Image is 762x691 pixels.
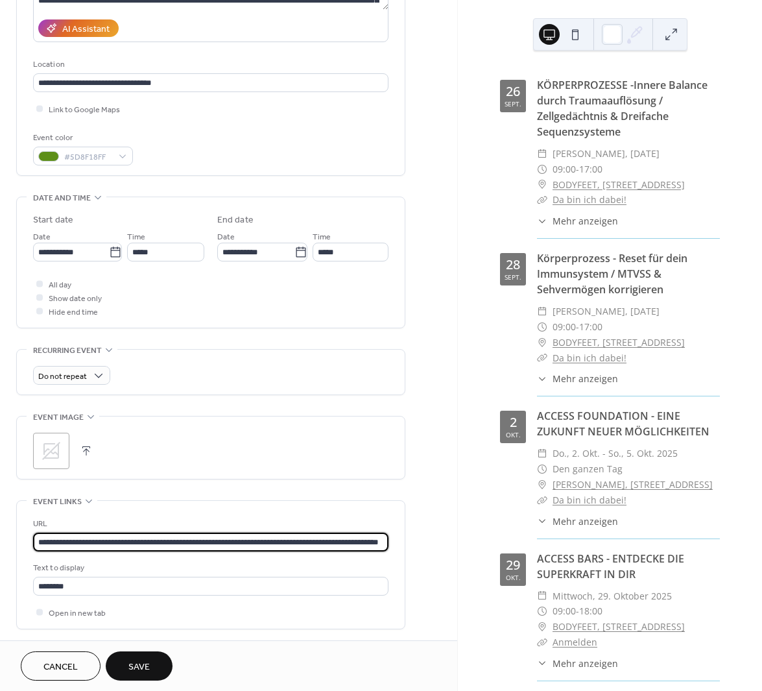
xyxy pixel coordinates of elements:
button: ​Mehr anzeigen [537,515,618,528]
div: Sept. [505,274,521,280]
div: End date [217,213,254,227]
span: [PERSON_NAME], [DATE] [553,146,660,162]
div: ​ [537,477,547,492]
a: ACCESS BARS - ENTDECKE DIE SUPERKRAFT IN DIR [537,552,684,581]
span: Mehr anzeigen [553,657,618,670]
div: Okt. [506,574,521,581]
div: ​ [537,461,547,477]
span: 09:00 [553,319,576,335]
span: Hide end time [49,306,98,319]
div: Start date [33,213,73,227]
div: ​ [537,635,547,650]
button: Save [106,651,173,681]
div: ​ [537,177,547,193]
a: Da bin ich dabei! [553,352,626,364]
div: ; [33,433,69,469]
span: 17:00 [579,319,602,335]
div: Event color [33,131,130,145]
span: Do., 2. Okt. - So., 5. Okt. 2025 [553,446,678,461]
span: Cancel [43,661,78,674]
div: AI Assistant [62,23,110,36]
span: Mittwoch, 29. Oktober 2025 [553,588,672,604]
div: URL [33,517,386,531]
button: ​Mehr anzeigen [537,657,618,670]
a: ACCESS FOUNDATION - EINE ZUKUNFT NEUER MÖGLICHKEITEN [537,409,709,439]
span: - [576,319,579,335]
a: BODYFEET, [STREET_ADDRESS] [553,177,685,193]
button: ​Mehr anzeigen [537,214,618,228]
div: ​ [537,214,547,228]
span: - [576,162,579,177]
span: 18:00 [579,603,602,619]
button: AI Assistant [38,19,119,37]
span: Open in new tab [49,607,106,620]
span: 09:00 [553,162,576,177]
div: ​ [537,335,547,350]
a: BODYFEET, [STREET_ADDRESS] [553,619,685,635]
span: All day [49,278,71,292]
button: ​Mehr anzeigen [537,372,618,385]
div: ​ [537,162,547,177]
div: 28 [506,258,520,271]
span: 17:00 [579,162,602,177]
span: Event links [33,495,82,509]
span: Time [313,230,331,244]
div: ​ [537,304,547,319]
span: 09:00 [553,603,576,619]
span: Den ganzen Tag [553,461,623,477]
div: 29 [506,559,520,572]
div: ​ [537,192,547,208]
span: Time [127,230,145,244]
span: Mehr anzeigen [553,372,618,385]
div: ​ [537,588,547,604]
div: 2 [510,416,517,429]
div: 26 [506,85,520,98]
span: Show date only [49,292,102,306]
div: ​ [537,619,547,635]
div: ​ [537,350,547,366]
span: Save [128,661,150,674]
span: Date [33,230,51,244]
a: Da bin ich dabei! [553,494,626,506]
div: ​ [537,515,547,528]
div: ​ [537,319,547,335]
div: Sept. [505,101,521,107]
span: Link to Google Maps [49,103,120,117]
span: Event image [33,411,84,424]
span: [PERSON_NAME], [DATE] [553,304,660,319]
span: Mehr anzeigen [553,214,618,228]
div: Okt. [506,431,521,438]
div: ​ [537,146,547,162]
div: Location [33,58,386,71]
button: Cancel [21,651,101,681]
span: Recurring event [33,344,102,358]
span: - [576,603,579,619]
a: Körperprozess - Reset für dein Immunsystem / MTVSS & Sehvermögen korrigieren [537,251,687,297]
div: Text to display [33,561,386,575]
div: ​ [537,446,547,461]
div: ​ [537,603,547,619]
span: Do not repeat [38,369,87,384]
span: Mehr anzeigen [553,515,618,528]
a: [PERSON_NAME], [STREET_ADDRESS] [553,477,713,492]
a: KÖRPERPROZESSE -Innere Balance durch Traumaauflösung / Zellgedächtnis & Dreifache Sequenzsysteme [537,78,708,139]
div: ​ [537,372,547,385]
span: #5D8F18FF [64,151,112,164]
span: Date [217,230,235,244]
div: ​ [537,492,547,508]
span: Date and time [33,191,91,205]
div: ​ [537,657,547,670]
a: BODYFEET, [STREET_ADDRESS] [553,335,685,350]
a: Da bin ich dabei! [553,193,626,206]
a: Anmelden [553,636,597,648]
